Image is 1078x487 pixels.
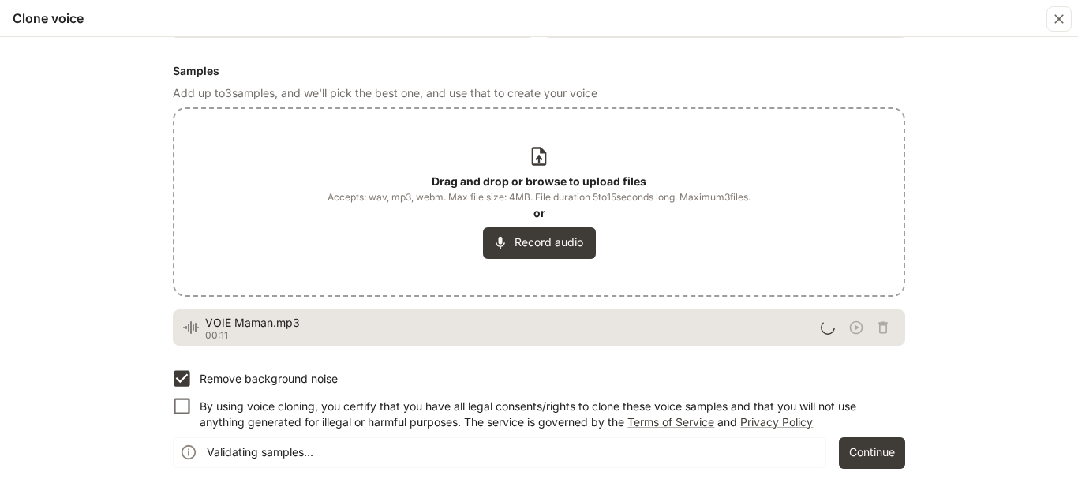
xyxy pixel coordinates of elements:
div: Validating samples... [207,438,313,466]
span: Accepts: wav, mp3, webm. Max file size: 4MB. File duration 5 to 15 seconds long. Maximum 3 files. [328,189,750,205]
p: By using voice cloning, you certify that you have all legal consents/rights to clone these voice ... [200,399,893,430]
p: Remove background noise [200,371,338,387]
a: Terms of Service [627,415,714,429]
button: Record audio [483,227,596,259]
span: VOIE Maman.mp3 [205,315,821,331]
button: Continue [839,437,905,469]
p: 00:11 [205,331,821,340]
h5: Clone voice [13,9,84,27]
b: or [533,206,545,219]
b: Drag and drop or browse to upload files [432,174,646,188]
a: Privacy Policy [740,415,813,429]
p: Add up to 3 samples, and we'll pick the best one, and use that to create your voice [173,85,905,101]
h6: Samples [173,63,905,79]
